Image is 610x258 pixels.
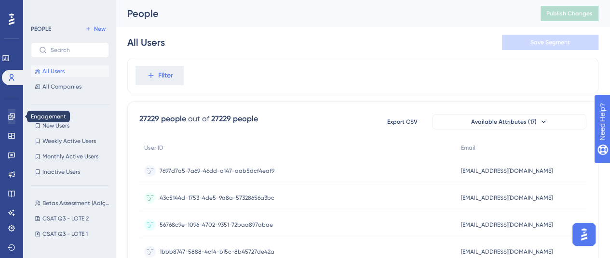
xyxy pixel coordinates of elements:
[42,137,96,145] span: Weekly Active Users
[127,7,516,20] div: People
[127,36,165,49] div: All Users
[31,81,109,92] button: All Companies
[387,118,418,126] span: Export CSV
[461,144,475,152] span: Email
[31,213,115,224] button: CSAT Q3 - LOTE 2
[31,25,51,33] div: PEOPLE
[42,67,65,75] span: All Users
[188,113,209,125] div: out of
[160,221,273,229] span: 56768c9e-1096-4702-9351-72baa897abae
[502,35,598,50] button: Save Segment
[461,167,553,175] span: [EMAIL_ADDRESS][DOMAIN_NAME]
[42,153,98,160] span: Monthly Active Users
[378,114,426,129] button: Export CSV
[139,113,186,125] div: 27229 people
[158,70,173,81] span: Filter
[546,10,593,17] span: Publish Changes
[82,23,109,35] button: New
[530,39,570,46] span: Save Segment
[211,113,258,125] div: 27229 people
[461,248,553,256] span: [EMAIL_ADDRESS][DOMAIN_NAME]
[160,248,274,256] span: 1bbb8747-5888-4cf4-b15c-8b45727de42a
[160,167,274,175] span: 7697d7a5-7a69-46dd-a147-aab5dcf4eaf9
[31,151,109,162] button: Monthly Active Users
[31,228,115,240] button: CSAT Q3 - LOTE 1
[23,2,60,14] span: Need Help?
[136,66,184,85] button: Filter
[160,194,274,202] span: 43c5144d-1753-4de5-9a8a-57328656a3bc
[42,83,81,90] span: All Companies
[144,144,163,152] span: User ID
[42,168,80,176] span: Inactive Users
[42,230,88,238] span: CSAT Q3 - LOTE 1
[541,6,598,21] button: Publish Changes
[461,221,553,229] span: [EMAIL_ADDRESS][DOMAIN_NAME]
[471,118,537,126] span: Available Attributes (17)
[94,25,106,33] span: New
[42,215,89,222] span: CSAT Q3 - LOTE 2
[31,166,109,178] button: Inactive Users
[31,65,109,77] button: All Users
[461,194,553,202] span: [EMAIL_ADDRESS][DOMAIN_NAME]
[42,122,69,129] span: New Users
[42,199,111,207] span: Betas Assessment (Adição manual)
[569,220,598,249] iframe: UserGuiding AI Assistant Launcher
[51,47,101,53] input: Search
[432,114,586,129] button: Available Attributes (17)
[31,135,109,147] button: Weekly Active Users
[31,120,109,131] button: New Users
[31,197,115,209] button: Betas Assessment (Adição manual)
